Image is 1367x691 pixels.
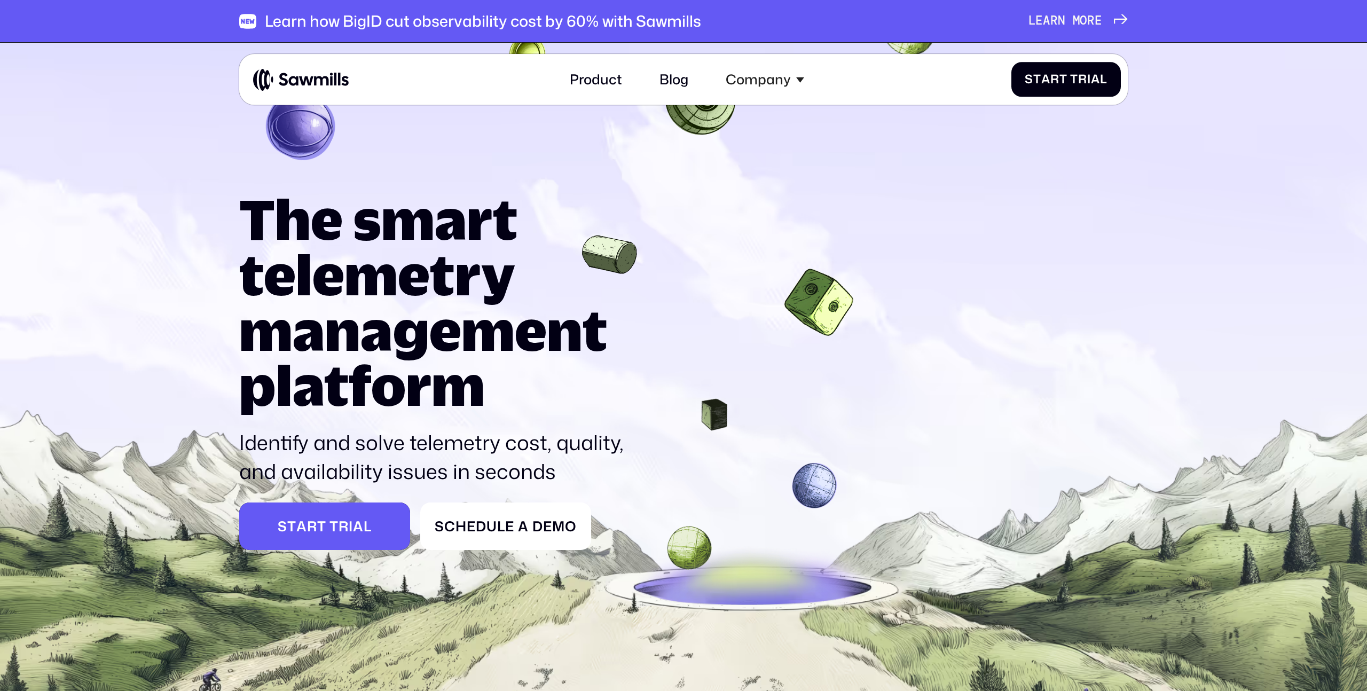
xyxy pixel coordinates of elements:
span: u [486,518,497,535]
span: a [1043,14,1050,28]
span: D [532,518,543,535]
a: Learnmore [1028,14,1128,28]
span: L [1028,14,1036,28]
span: i [1087,73,1091,87]
span: t [1033,73,1041,87]
span: S [1025,73,1033,87]
span: a [296,518,307,535]
span: i [349,518,353,535]
span: t [317,518,326,535]
span: r [339,518,349,535]
span: r [1050,73,1059,87]
span: e [1035,14,1043,28]
span: l [364,518,372,535]
span: r [1050,14,1058,28]
span: m [552,518,565,535]
span: h [455,518,467,535]
a: ScheduleaDemo [420,502,591,549]
span: n [1058,14,1065,28]
p: Identify and solve telemetry cost, quality, and availability issues in seconds [239,428,635,486]
span: T [1070,73,1078,87]
span: a [1091,73,1100,87]
h1: The smart telemetry management platform [239,191,635,413]
span: S [435,518,444,535]
span: e [467,518,476,535]
div: Company [726,72,791,88]
span: r [1087,14,1095,28]
span: t [1059,73,1067,87]
a: Product [559,61,632,98]
a: StartTrial [1011,62,1121,97]
a: Blog [649,61,698,98]
span: l [497,518,505,535]
span: l [1100,73,1107,87]
span: T [329,518,339,535]
span: c [444,518,455,535]
span: o [565,518,577,535]
span: d [476,518,486,535]
span: o [1080,14,1087,28]
span: e [505,518,514,535]
span: S [278,518,287,535]
span: a [353,518,364,535]
div: Learn how BigID cut observability cost by 60% with Sawmills [265,12,701,30]
span: r [307,518,317,535]
span: r [1078,73,1087,87]
span: a [518,518,529,535]
span: a [1041,73,1050,87]
span: t [287,518,296,535]
span: m [1073,14,1080,28]
span: e [543,518,552,535]
span: e [1095,14,1102,28]
div: Company [716,61,814,98]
